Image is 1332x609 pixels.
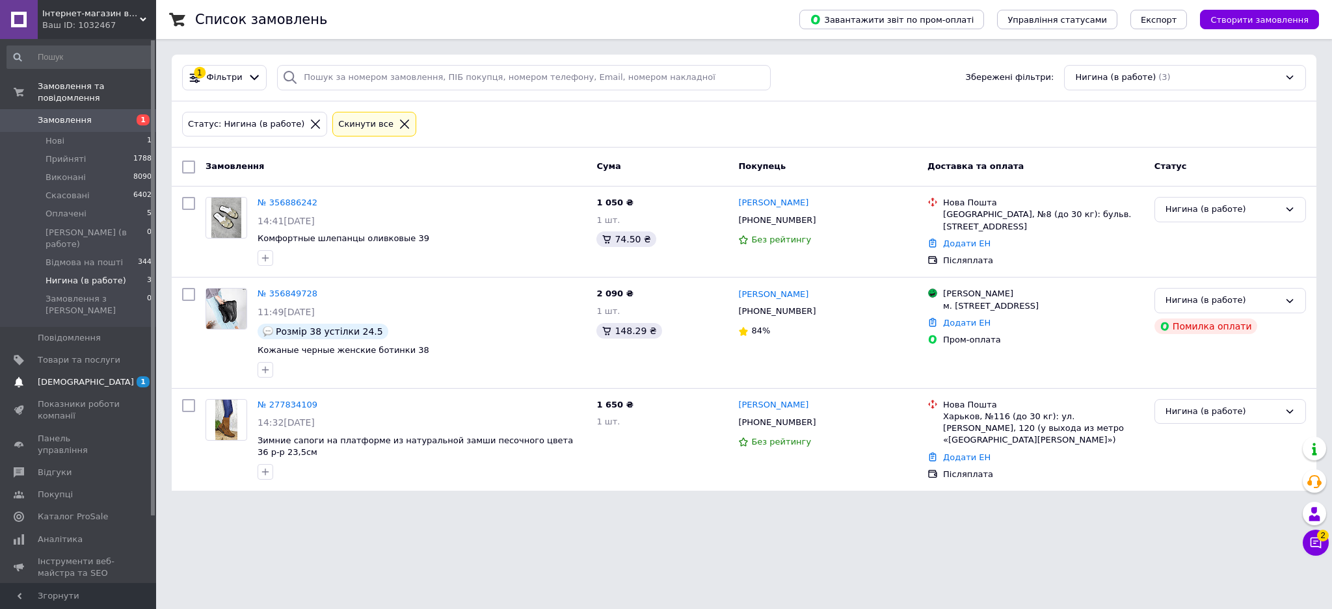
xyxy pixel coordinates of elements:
span: Повідомлення [38,332,101,344]
span: Товари та послуги [38,354,120,366]
img: Фото товару [215,400,238,440]
span: Прийняті [46,153,86,165]
div: [GEOGRAPHIC_DATA], №8 (до 30 кг): бульв. [STREET_ADDRESS] [943,209,1144,232]
a: Фото товару [206,288,247,330]
span: [PERSON_NAME] (в работе) [46,227,147,250]
span: (3) [1158,72,1170,82]
span: 11:49[DATE] [258,307,315,317]
span: 0 [147,293,152,317]
a: Фото товару [206,197,247,239]
span: Створити замовлення [1210,15,1309,25]
span: Замовлення з [PERSON_NAME] [46,293,147,317]
span: Покупці [38,489,73,500]
span: Замовлення [206,161,264,171]
span: Без рейтингу [751,437,811,447]
span: Скасовані [46,190,90,201]
div: Статус: Нигина (в работе) [185,118,307,131]
span: 2 [1317,530,1329,541]
a: Кожаные черные женские ботинки 38 [258,345,429,355]
button: Чат з покупцем2 [1303,530,1329,556]
span: Нигина (в работе) [1075,71,1156,84]
div: [PHONE_NUMBER] [736,212,818,229]
span: Відгуки [38,467,72,478]
a: Додати ЕН [943,239,991,248]
span: Експорт [1141,15,1177,25]
span: 1 050 ₴ [596,198,633,207]
span: Замовлення [38,114,92,126]
span: 6402 [133,190,152,201]
span: 3 [147,275,152,287]
span: 5 [147,208,152,220]
a: [PERSON_NAME] [738,399,808,411]
span: Аналітика [38,534,83,545]
div: [PHONE_NUMBER] [736,414,818,431]
div: Cкинути все [336,118,396,131]
a: Комфортные шлепанцы оливковые 39 [258,233,429,243]
a: Створити замовлення [1187,14,1319,24]
span: Каталог ProSale [38,511,108,523]
span: 0 [147,227,152,250]
span: 1 650 ₴ [596,400,633,409]
input: Пошук [7,45,153,69]
span: Cума [596,161,620,171]
span: 1 [147,135,152,147]
span: 1 [137,114,150,125]
a: № 356849728 [258,289,317,298]
div: Пром-оплата [943,334,1144,346]
div: 1 [194,67,206,79]
div: Післяплата [943,469,1144,480]
div: 74.50 ₴ [596,231,656,247]
span: Оплачені [46,208,87,220]
span: Показники роботи компанії [38,398,120,422]
span: Виконані [46,172,86,183]
span: Розмір 38 устілки 24.5 [276,326,383,337]
span: 8090 [133,172,152,183]
span: 2 090 ₴ [596,289,633,298]
button: Управління статусами [997,10,1117,29]
span: Замовлення та повідомлення [38,81,156,104]
div: Нигина (в работе) [1165,203,1279,216]
div: Нигина (в работе) [1165,405,1279,419]
span: 1 [137,376,150,387]
div: Нигина (в работе) [1165,294,1279,307]
a: Зимние сапоги на платформе из натуральной замши песочного цвета 36 р-р 23,5см [258,435,573,458]
span: Нові [46,135,64,147]
span: Нигина (в работе) [46,275,126,287]
span: Доставка та оплата [927,161,1024,171]
span: 14:41[DATE] [258,216,315,226]
a: [PERSON_NAME] [738,289,808,301]
span: Управління статусами [1007,15,1107,25]
span: Покупець [738,161,786,171]
img: Фото товару [211,198,242,238]
span: Інструменти веб-майстра та SEO [38,556,120,579]
div: м. [STREET_ADDRESS] [943,300,1144,312]
span: Панель управління [38,433,120,456]
div: Нова Пошта [943,197,1144,209]
div: Нова Пошта [943,399,1144,411]
span: 1 шт. [596,306,620,316]
div: Харьков, №116 (до 30 кг): ул. [PERSON_NAME], 120 (у выхода из метро «[GEOGRAPHIC_DATA][PERSON_NAM... [943,411,1144,447]
span: Фільтри [207,71,243,84]
a: № 356886242 [258,198,317,207]
a: Додати ЕН [943,452,991,462]
span: 1 шт. [596,417,620,426]
a: Додати ЕН [943,318,991,328]
span: [DEMOGRAPHIC_DATA] [38,376,134,388]
button: Експорт [1130,10,1188,29]
span: Без рейтингу [751,235,811,244]
span: 1 шт. [596,215,620,225]
span: 344 [138,257,152,268]
span: Відмова на пошті [46,257,123,268]
input: Пошук за номером замовлення, ПІБ покупця, номером телефону, Email, номером накладної [277,65,771,90]
a: № 277834109 [258,400,317,409]
img: :speech_balloon: [263,326,273,337]
a: Фото товару [206,399,247,441]
div: 148.29 ₴ [596,323,661,339]
div: Помилка оплати [1154,318,1257,334]
div: Післяплата [943,255,1144,266]
span: Збережені фільтри: [966,71,1054,84]
span: Завантажити звіт по пром-оплаті [810,14,974,25]
button: Створити замовлення [1200,10,1319,29]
